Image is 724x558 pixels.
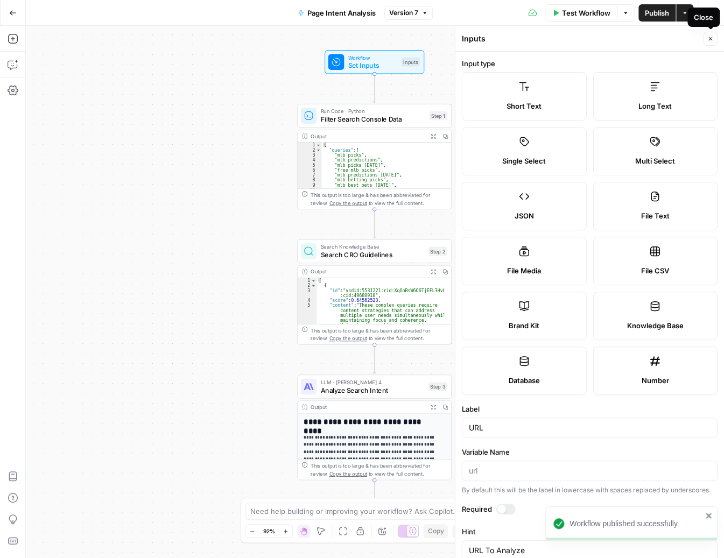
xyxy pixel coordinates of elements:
div: 9 [298,182,321,187]
span: Copy the output [329,335,367,341]
div: 3 [298,153,321,158]
button: close [705,511,713,520]
span: File CSV [641,265,669,276]
label: Hint [462,526,718,537]
span: Toggle code folding, rows 2 through 6 [311,283,316,288]
span: Test Workflow [562,8,610,18]
span: Filter Search Console Data [321,114,425,124]
span: Copy the output [329,200,367,206]
g: Edge from step_1 to step_2 [373,209,376,238]
span: Multi Select [635,156,675,166]
button: Version 7 [384,6,433,20]
button: Publish [638,4,676,22]
div: By default this will be the label in lowercase with spaces replaced by underscores. [462,485,718,495]
div: Output [311,403,424,411]
div: Inputs [401,58,419,67]
div: 2 [298,283,317,288]
span: Search CRO Guidelines [321,250,424,259]
button: Page Intent Analysis [291,4,382,22]
label: Label [462,404,718,414]
span: Workflow [348,53,397,61]
span: JSON [514,210,533,221]
span: Publish [645,8,669,18]
span: 92% [263,527,275,535]
div: 7 [298,173,321,178]
span: Brand Kit [509,320,539,331]
div: 6 [298,167,321,172]
div: WorkflowSet InputsInputs [297,50,452,74]
div: Step 3 [428,382,447,391]
div: This output is too large & has been abbreviated for review. to view the full content. [311,191,447,207]
div: Inputs [462,33,700,44]
textarea: URL To Analyze [469,545,711,556]
label: Required [462,504,718,514]
span: Number [641,375,669,386]
div: Run Code · PythonFilter Search Console DataStep 1Output{ "queries":[ "mlb picks", "mlb prediction... [297,104,452,209]
div: 10 [298,187,321,192]
div: Search Knowledge BaseSearch CRO GuidelinesStep 2Output[ { "id":"vsdid:5531221:rid:XqOoBsW6O6TjEFL... [297,239,452,344]
label: Input type [462,58,718,69]
div: 1 [298,143,321,147]
div: This output is too large & has been abbreviated for review. to view the full content. [311,462,447,478]
span: Search Knowledge Base [321,243,424,251]
span: Knowledge Base [627,320,683,331]
input: Input Label [469,422,711,433]
div: 4 [298,298,317,303]
label: Variable Name [462,447,718,457]
div: Step 2 [428,246,447,256]
div: Step 1 [429,111,447,121]
span: Copy [427,526,444,536]
span: Toggle code folding, rows 1 through 169 [315,143,321,147]
div: This output is too large & has been abbreviated for review. to view the full content. [311,326,447,342]
g: Edge from start to step_1 [373,74,376,103]
span: Toggle code folding, rows 1 through 7 [311,278,316,283]
span: Short Text [507,101,542,111]
span: Page Intent Analysis [307,8,376,18]
span: File Media [507,265,541,276]
span: Copy the output [329,471,367,477]
span: Single Select [502,156,546,166]
span: Set Inputs [348,60,397,70]
span: Database [508,375,539,386]
span: Version 7 [389,8,418,18]
div: 3 [298,288,317,298]
g: Edge from step_3 to end [373,480,376,509]
div: Workflow published successfully [570,518,702,529]
span: LLM · [PERSON_NAME] 4 [321,378,424,386]
g: Edge from step_2 to step_3 [373,344,376,373]
div: Output [311,132,424,140]
span: Run Code · Python [321,107,425,115]
button: Copy [423,524,448,538]
div: 5 [298,163,321,167]
div: Output [311,267,424,276]
div: 1 [298,278,317,283]
div: 8 [298,178,321,182]
button: Test Workflow [545,4,617,22]
span: Toggle code folding, rows 2 through 168 [315,147,321,152]
div: 2 [298,147,321,152]
span: File Text [641,210,669,221]
input: url [469,465,711,476]
span: Long Text [638,101,672,111]
span: Analyze Search Intent [321,385,424,394]
div: 4 [298,158,321,163]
